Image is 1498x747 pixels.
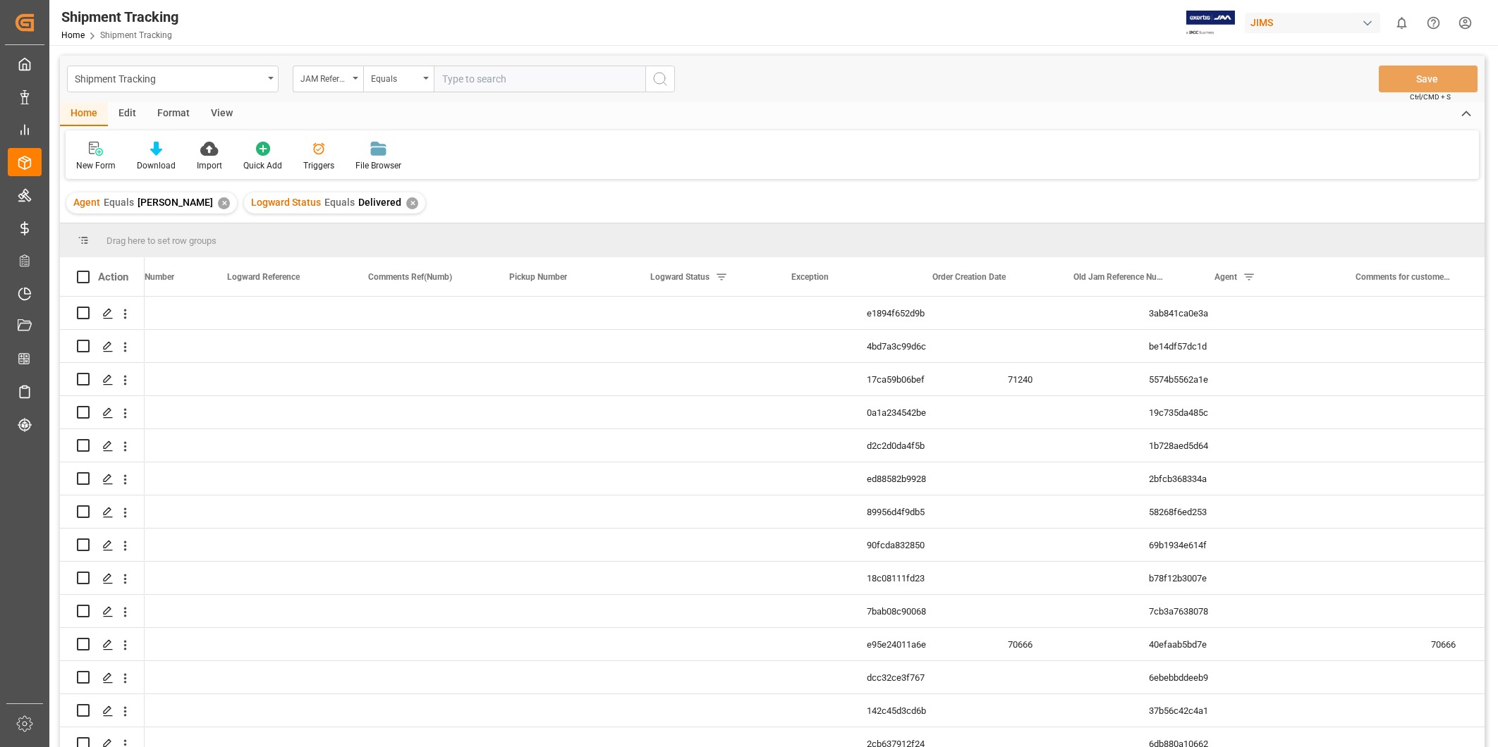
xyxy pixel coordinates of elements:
div: e95e24011a6e [850,628,991,660]
button: JIMS [1245,9,1386,36]
div: Press SPACE to select this row. [60,495,145,529]
div: d2c2d0da4f5b [850,429,991,462]
div: 4bd7a3c99d6c [850,330,991,362]
div: Press SPACE to select this row. [60,529,145,562]
div: Triggers [303,159,334,172]
div: 58268f6ed253 [1132,495,1273,528]
div: 7bab08c90068 [850,595,991,627]
span: Logward Status [251,197,321,208]
div: 18c08111fd23 [850,562,991,594]
span: Old Jam Reference Number [1073,272,1168,282]
div: Edit [108,102,147,126]
div: File Browser [355,159,401,172]
button: Save [1379,66,1478,92]
div: ed88582b9928 [850,462,991,495]
div: Press SPACE to select this row. [60,363,145,396]
button: open menu [67,66,279,92]
div: JAM Reference Number [300,69,348,85]
div: Press SPACE to select this row. [60,694,145,727]
div: Press SPACE to select this row. [60,562,145,595]
div: 90fcda832850 [850,529,991,561]
div: 5574b5562a1e [1132,363,1273,395]
div: 37b56c42c4a1 [1132,694,1273,727]
div: Press SPACE to select this row. [60,661,145,694]
span: Agent [1214,272,1237,282]
div: Import [197,159,222,172]
div: e1894f652d9b [850,297,991,329]
div: New Form [76,159,116,172]
div: Press SPACE to select this row. [60,595,145,628]
div: Press SPACE to select this row. [60,330,145,363]
div: b78f12b3007e [1132,562,1273,594]
div: dcc32ce3f767 [850,661,991,693]
div: Shipment Tracking [75,69,263,87]
span: Exception [791,272,829,282]
div: 89956d4f9db5 [850,495,991,528]
span: Equals [104,197,134,208]
div: 6ebebbddeeb9 [1132,661,1273,693]
button: open menu [293,66,363,92]
button: search button [645,66,675,92]
div: 70666 [991,628,1132,660]
div: Download [137,159,176,172]
div: Press SPACE to select this row. [60,628,145,661]
span: Equals [324,197,355,208]
div: ✕ [218,197,230,209]
span: Drag here to set row groups [106,235,217,246]
div: Equals [371,69,419,85]
div: 0a1a234542be [850,396,991,428]
a: Home [61,30,85,40]
div: 17ca59b06bef [850,363,991,395]
button: open menu [363,66,434,92]
div: 40efaab5bd7e [1132,628,1273,660]
span: [PERSON_NAME] [138,197,213,208]
div: JIMS [1245,13,1380,33]
div: Press SPACE to select this row. [60,462,145,495]
div: Format [147,102,200,126]
span: Logward Status [650,272,710,282]
span: Delivered [358,197,401,208]
span: Agent [73,197,100,208]
div: 71240 [991,363,1132,395]
div: View [200,102,243,126]
div: 19c735da485c [1132,396,1273,428]
button: show 0 new notifications [1386,7,1418,39]
div: 2bfcb368334a [1132,462,1273,495]
div: Quick Add [243,159,282,172]
div: 142c45d3cd6b [850,694,991,727]
div: Press SPACE to select this row. [60,396,145,429]
input: Type to search [434,66,645,92]
span: Comments Ref(Numb) [368,272,452,282]
div: Press SPACE to select this row. [60,429,145,462]
button: Help Center [1418,7,1449,39]
div: 3ab841ca0e3a [1132,297,1273,329]
div: be14df57dc1d [1132,330,1273,362]
div: 69b1934e614f [1132,529,1273,561]
div: 7cb3a7638078 [1132,595,1273,627]
img: Exertis%20JAM%20-%20Email%20Logo.jpg_1722504956.jpg [1186,11,1235,35]
span: Pickup Number [509,272,567,282]
div: Shipment Tracking [61,6,178,27]
div: ✕ [406,197,418,209]
div: Press SPACE to select this row. [60,297,145,330]
div: 1b728aed5d64 [1132,429,1273,462]
span: Logward Reference [227,272,300,282]
span: Order Creation Date [932,272,1006,282]
div: Home [60,102,108,126]
div: Action [98,271,128,283]
span: Ctrl/CMD + S [1410,92,1451,102]
span: Comments for customers ([PERSON_NAME]) [1356,272,1450,282]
